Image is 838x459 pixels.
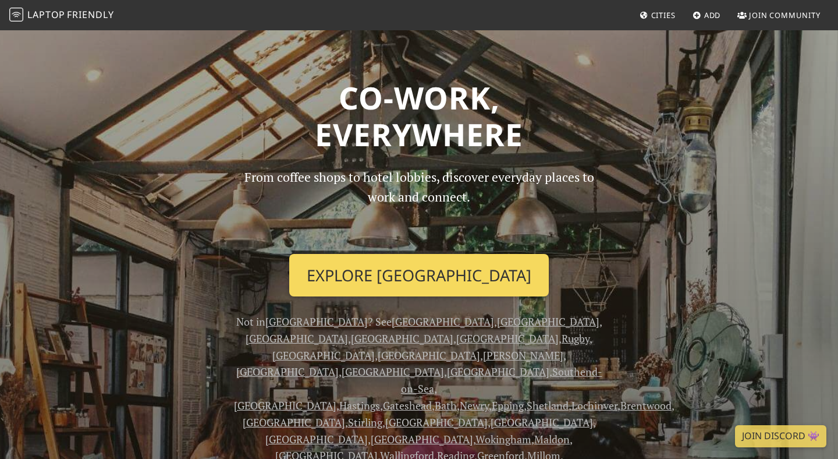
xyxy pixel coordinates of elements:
[27,8,65,21] span: Laptop
[620,398,672,412] a: Brentwood
[635,5,680,26] a: Cities
[236,365,339,379] a: [GEOGRAPHIC_DATA]
[9,8,23,22] img: LaptopFriendly
[42,79,796,153] h1: Co-work, Everywhere
[733,5,825,26] a: Join Community
[67,8,113,21] span: Friendly
[348,415,382,429] a: Stirling
[460,398,489,412] a: Newry
[475,432,531,446] a: Wokingham
[234,167,604,245] p: From coffee shops to hotel lobbies, discover everyday places to work and connect.
[527,398,569,412] a: Shetland
[688,5,726,26] a: Add
[371,432,473,446] a: [GEOGRAPHIC_DATA]
[392,315,494,329] a: [GEOGRAPHIC_DATA]
[749,10,821,20] span: Join Community
[492,398,524,412] a: Epping
[435,398,457,412] a: Bath
[534,432,570,446] a: Maldon
[491,415,593,429] a: [GEOGRAPHIC_DATA]
[383,398,432,412] a: Gateshead
[289,254,549,297] a: Explore [GEOGRAPHIC_DATA]
[651,10,676,20] span: Cities
[735,425,826,447] a: Join Discord 👾
[562,331,590,345] a: Rugby
[497,315,599,329] a: [GEOGRAPHIC_DATA]
[378,348,480,362] a: [GEOGRAPHIC_DATA]
[265,315,368,329] a: [GEOGRAPHIC_DATA]
[351,331,453,345] a: [GEOGRAPHIC_DATA]
[456,331,559,345] a: [GEOGRAPHIC_DATA]
[246,331,348,345] a: [GEOGRAPHIC_DATA]
[447,365,549,379] a: [GEOGRAPHIC_DATA]
[265,432,368,446] a: [GEOGRAPHIC_DATA]
[9,5,114,26] a: LaptopFriendly LaptopFriendly
[385,415,488,429] a: [GEOGRAPHIC_DATA]
[272,348,375,362] a: [GEOGRAPHIC_DATA]
[342,365,444,379] a: [GEOGRAPHIC_DATA]
[234,398,336,412] a: [GEOGRAPHIC_DATA]
[483,348,563,362] a: [PERSON_NAME]
[704,10,721,20] span: Add
[339,398,380,412] a: Hastings
[571,398,617,412] a: Lochinver
[243,415,345,429] a: [GEOGRAPHIC_DATA]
